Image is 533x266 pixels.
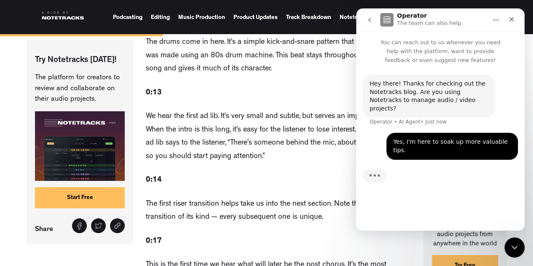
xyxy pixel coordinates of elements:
[35,187,125,208] a: Start Free
[146,238,162,245] strong: 0:17
[146,87,162,100] p: ‍ ‍
[113,11,142,23] a: Podcasting
[233,11,278,23] a: Product Updates
[423,220,506,249] p: Easily collaborate on audio projects from anywhere in the world
[146,36,410,76] p: The drums come in here. It’s a simple kick-and-snare pattern that sounds like it was made using a...
[146,177,162,184] strong: 0:14
[151,11,170,23] a: Editing
[286,11,331,23] a: Track Breakdown
[146,110,410,164] p: We hear the first ad lib. It’s very small and subtle, but serves an important purpose. When the i...
[146,89,162,97] strong: 0:13
[340,11,385,23] a: Notetracks News
[146,174,162,188] p: ‍
[35,223,57,235] p: Share
[178,11,225,23] a: Music Production
[146,198,410,225] p: The first riser transition helps take us into the next section. Note that it’s the only transitio...
[72,218,87,233] a: Share on Facebook
[504,237,525,258] iframe: Intercom live chat
[35,73,125,105] p: The platform for creators to review and collaborate on their audio projects.
[356,8,525,231] iframe: Intercom live chat
[114,222,121,229] img: Share link icon
[91,218,106,233] a: Tweet
[35,55,125,66] p: Try Notetracks [DATE]!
